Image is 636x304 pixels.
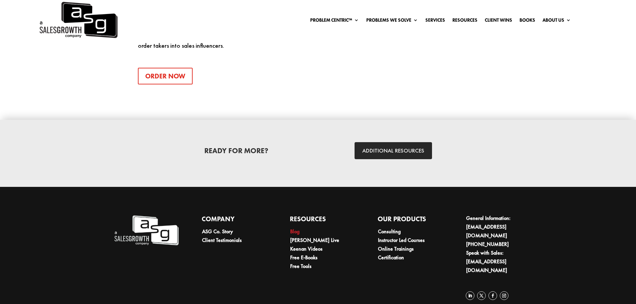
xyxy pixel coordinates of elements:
a: Services [425,18,445,25]
a: Order Now [138,68,193,84]
a: Follow on LinkedIn [466,291,474,300]
img: A Sales Growth Company [114,214,179,247]
a: Keenan Videos [290,245,323,252]
a: Resources [452,18,477,25]
a: Free E-Books [290,254,317,261]
a: Blog [290,228,299,235]
a: Books [519,18,535,25]
a: [PHONE_NUMBER] [466,241,509,248]
a: Online Trainings [378,245,414,252]
a: [EMAIL_ADDRESS][DOMAIN_NAME] [466,223,507,239]
p: elevates the sales world’s selling IQ and turns sales order takers into sales influencers. [138,31,308,51]
h2: READY FOR MORE? [158,147,315,158]
a: Certification [378,254,404,261]
a: ASG Co. Story [202,228,233,235]
h4: Company [202,214,267,227]
a: Client Testimonials [202,237,242,244]
a: About Us [543,18,571,25]
a: Instructor Led Courses [378,237,425,244]
a: Problem Centric™ [310,18,359,25]
a: Free Tools [290,263,311,270]
a: [PERSON_NAME] Live [290,237,339,244]
a: Consulting [378,228,401,235]
a: Client Wins [485,18,512,25]
a: [EMAIL_ADDRESS][DOMAIN_NAME] [466,258,507,274]
a: Follow on X [477,291,486,300]
a: ADDITIONAL RESOURCES [355,142,432,159]
li: General Information: [466,214,531,240]
a: Problems We Solve [366,18,418,25]
li: Speak with Sales: [466,249,531,275]
a: Follow on Facebook [488,291,497,300]
h4: Our Products [378,214,443,227]
h4: Resources [290,214,355,227]
a: Follow on Instagram [500,291,508,300]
